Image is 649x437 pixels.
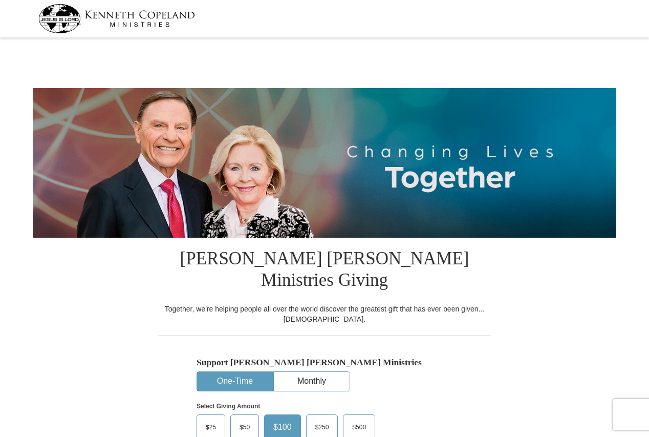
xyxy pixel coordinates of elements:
[158,304,491,324] div: Together, we're helping people all over the world discover the greatest gift that has ever been g...
[234,420,255,435] span: $50
[274,372,350,391] button: Monthly
[197,403,260,410] strong: Select Giving Amount
[347,420,371,435] span: $500
[268,420,297,435] span: $100
[201,420,221,435] span: $25
[197,372,273,391] button: One-Time
[197,357,452,368] h5: Support [PERSON_NAME] [PERSON_NAME] Ministries
[310,420,334,435] span: $250
[158,238,491,304] h1: [PERSON_NAME] [PERSON_NAME] Ministries Giving
[38,4,195,33] img: kcm-header-logo.svg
